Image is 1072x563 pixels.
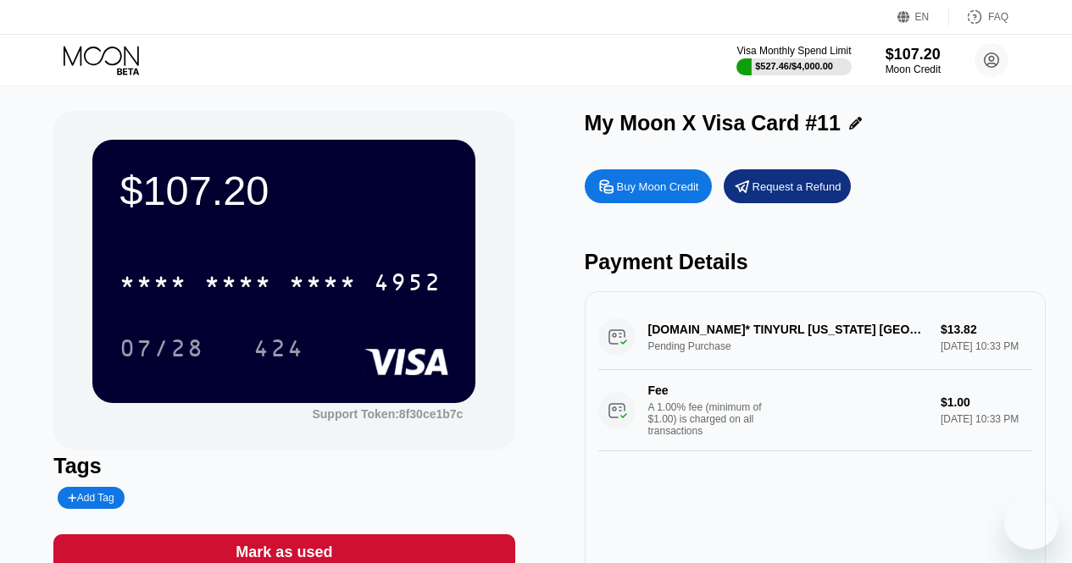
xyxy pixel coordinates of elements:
[236,543,332,562] div: Mark as used
[886,63,941,75] div: Moon Credit
[53,454,514,478] div: Tags
[312,407,463,421] div: Support Token:8f30ce1b7c
[598,370,1032,451] div: FeeA 1.00% fee (minimum of $1.00) is charged on all transactions$1.00[DATE] 10:33 PM
[886,46,941,75] div: $107.20Moon Credit
[1004,495,1058,549] iframe: Button to launch messaging window
[58,487,124,509] div: Add Tag
[617,179,699,194] div: Buy Moon Credit
[585,250,1046,274] div: Payment Details
[736,45,851,57] div: Visa Monthly Spend Limit
[585,111,841,135] div: My Moon X Visa Card #11
[312,407,463,421] div: Support Token: 8f30ce1b7c
[941,395,1032,409] div: $1.00
[119,167,448,214] div: $107.20
[374,271,442,298] div: 4952
[941,413,1032,425] div: [DATE] 10:33 PM
[648,384,767,397] div: Fee
[585,169,712,203] div: Buy Moon Credit
[107,327,217,369] div: 07/28
[253,337,304,364] div: 424
[724,169,851,203] div: Request a Refund
[755,61,833,71] div: $527.46 / $4,000.00
[886,46,941,63] div: $107.20
[753,179,841,194] div: Request a Refund
[897,8,949,25] div: EN
[988,11,1008,23] div: FAQ
[648,401,775,437] div: A 1.00% fee (minimum of $1.00) is charged on all transactions
[736,45,851,75] div: Visa Monthly Spend Limit$527.46/$4,000.00
[915,11,930,23] div: EN
[949,8,1008,25] div: FAQ
[241,327,317,369] div: 424
[68,492,114,504] div: Add Tag
[119,337,204,364] div: 07/28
